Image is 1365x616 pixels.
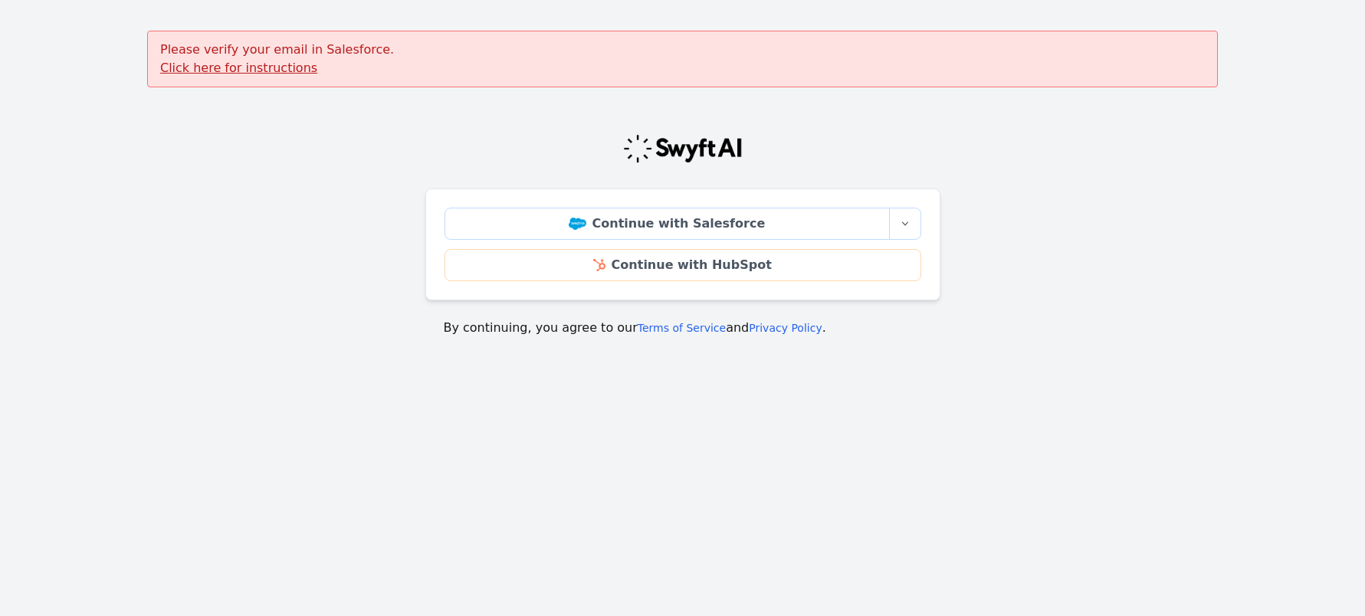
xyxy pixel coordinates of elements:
[749,322,822,334] a: Privacy Policy
[622,133,743,164] img: Swyft Logo
[569,218,586,230] img: Salesforce
[445,249,921,281] a: Continue with HubSpot
[444,319,922,337] p: By continuing, you agree to our and .
[445,208,890,240] a: Continue with Salesforce
[638,322,726,334] a: Terms of Service
[160,61,317,75] a: Click here for instructions
[593,259,605,271] img: HubSpot
[147,31,1218,87] div: Please verify your email in Salesforce.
